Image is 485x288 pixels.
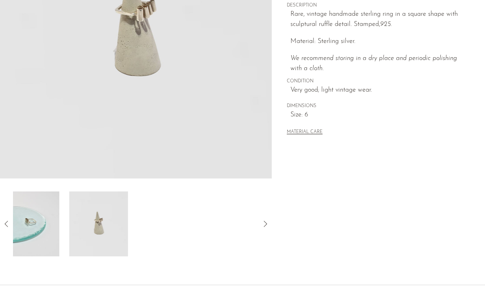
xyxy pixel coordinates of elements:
p: Material: Sterling silver. [290,37,470,47]
em: We recommend storing in a dry place and periodic polishing with a cloth. [290,55,457,72]
span: DESCRIPTION [287,2,470,9]
em: 925. [380,21,392,28]
p: Rare, vintage handmade sterling ring in a square shape with sculptural ruffle detail. Stamped, [290,9,470,30]
span: CONDITION [287,78,470,85]
span: Size: 6 [290,110,470,120]
span: DIMENSIONS [287,103,470,110]
button: MATERIAL CARE [287,129,323,135]
img: Sterling Ruffle Ring [69,191,128,256]
img: Sterling Ruffle Ring [0,191,59,256]
span: Very good; light vintage wear. [290,85,470,96]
